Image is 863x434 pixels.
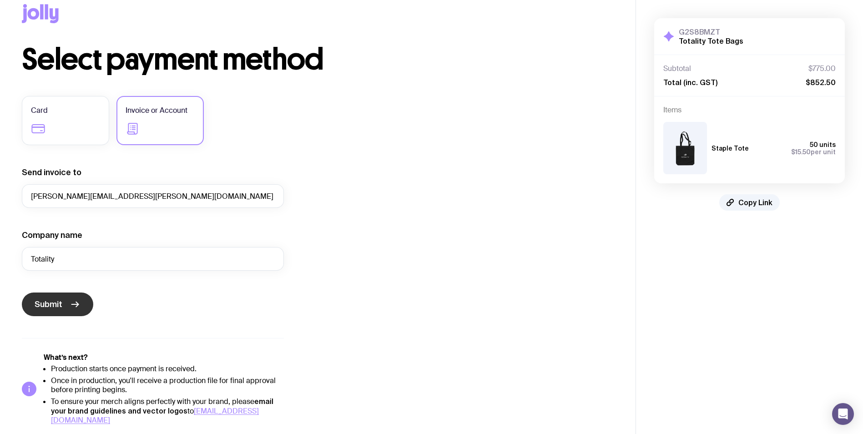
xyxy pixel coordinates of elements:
[712,145,749,152] h3: Staple Tote
[663,78,717,87] span: Total (inc. GST)
[126,105,187,116] span: Invoice or Account
[35,299,62,310] span: Submit
[663,106,836,115] h4: Items
[719,194,780,211] button: Copy Link
[663,64,691,73] span: Subtotal
[806,78,836,87] span: $852.50
[22,184,284,208] input: accounts@company.com
[791,148,836,156] span: per unit
[51,406,259,425] a: [EMAIL_ADDRESS][DOMAIN_NAME]
[51,397,284,425] li: To ensure your merch aligns perfectly with your brand, please to
[679,27,743,36] h3: G2S8BMZT
[22,293,93,316] button: Submit
[791,148,811,156] span: $15.50
[832,403,854,425] div: Open Intercom Messenger
[22,247,284,271] input: Your company name
[22,167,81,178] label: Send invoice to
[51,376,284,394] li: Once in production, you'll receive a production file for final approval before printing begins.
[51,364,284,373] li: Production starts once payment is received.
[679,36,743,45] h2: Totality Tote Bags
[738,198,772,207] span: Copy Link
[808,64,836,73] span: $775.00
[22,45,614,74] h1: Select payment method
[22,230,82,241] label: Company name
[44,353,284,362] h5: What’s next?
[810,141,836,148] span: 50 units
[31,105,48,116] span: Card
